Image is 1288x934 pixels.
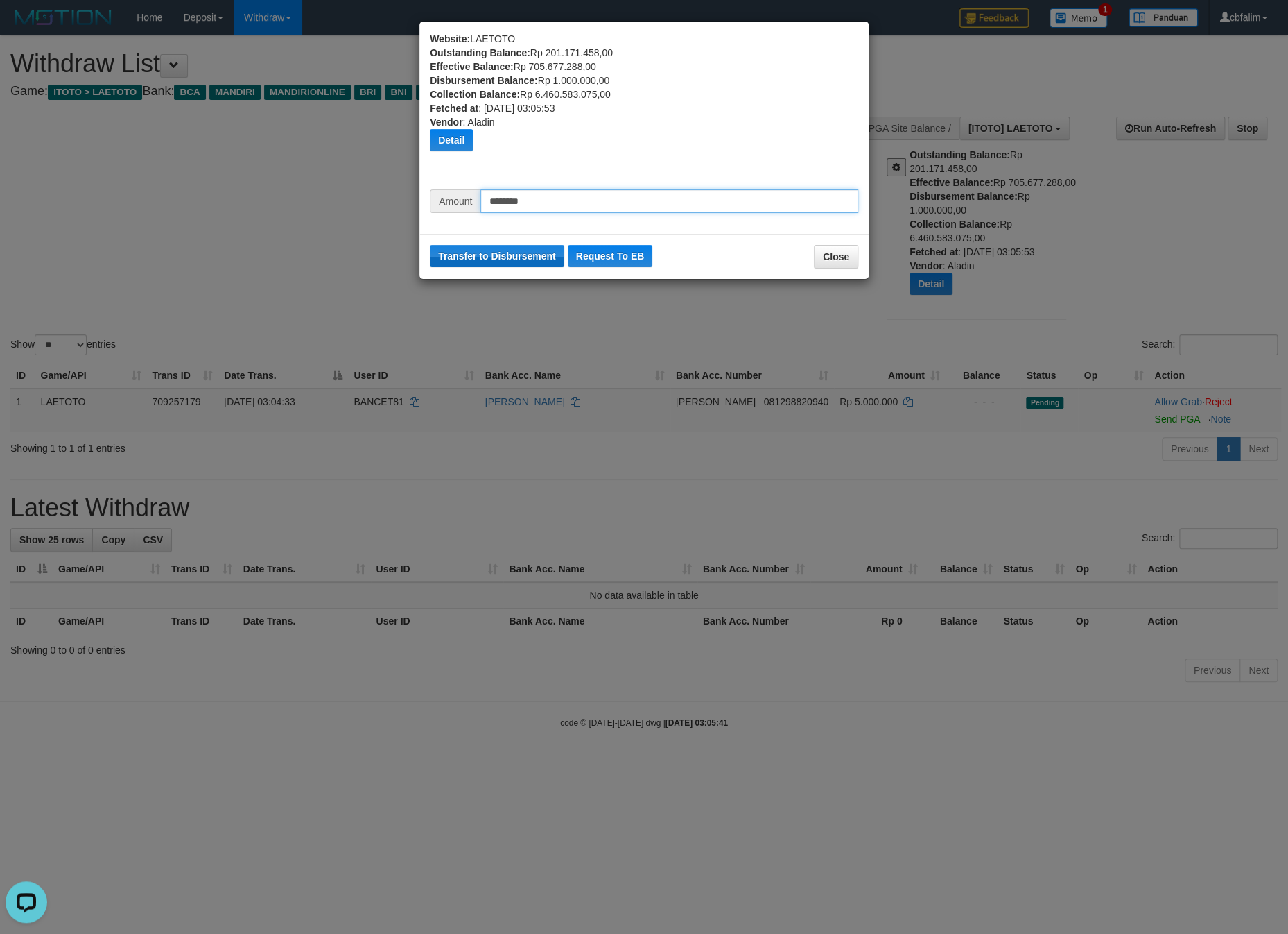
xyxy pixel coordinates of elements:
[430,47,530,58] b: Outstanding Balance:
[430,61,514,72] b: Effective Balance:
[430,32,858,189] div: LAETOTO Rp 201.171.458,00 Rp 705.677.288,00 Rp 1.000.000,00 Rp 6.460.583.075,00 : [DATE] 03:05:53...
[430,33,470,44] b: Website:
[430,89,520,100] b: Collection Balance:
[814,245,858,269] button: Close
[430,75,538,86] b: Disbursement Balance:
[568,245,653,267] button: Request To EB
[430,189,480,213] span: Amount
[430,103,478,114] b: Fetched at
[430,129,473,151] button: Detail
[430,245,564,267] button: Transfer to Disbursement
[6,6,47,47] button: Open LiveChat chat widget
[430,117,462,128] b: Vendor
